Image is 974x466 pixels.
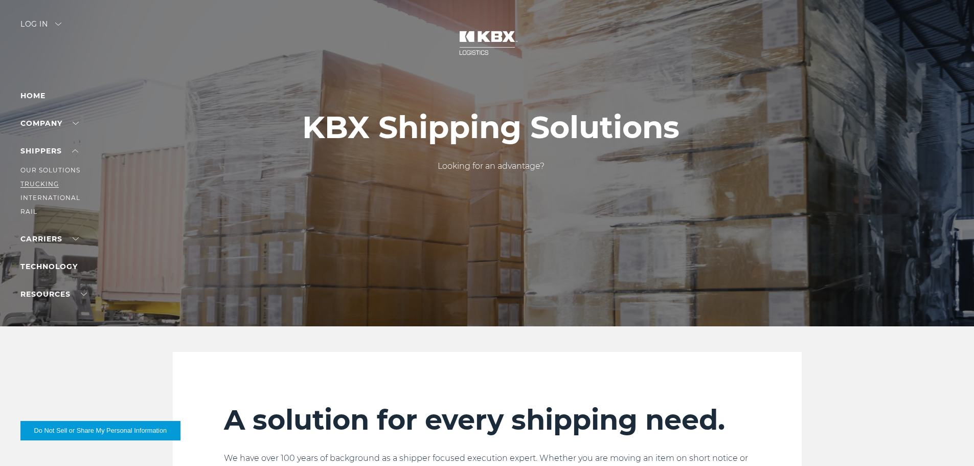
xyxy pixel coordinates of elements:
img: arrow [55,23,61,26]
div: Log in [20,20,61,35]
a: Company [20,119,79,128]
h2: A solution for every shipping need. [224,403,751,437]
a: SHIPPERS [20,146,78,156]
p: Looking for an advantage? [302,160,679,172]
a: Trucking [20,180,59,188]
a: Carriers [20,234,79,243]
a: Home [20,91,46,100]
a: RAIL [20,208,37,215]
h1: KBX Shipping Solutions [302,110,679,145]
img: kbx logo [449,20,526,65]
iframe: Chat Widget [923,417,974,466]
a: RESOURCES [20,290,87,299]
button: Do Not Sell or Share My Personal Information [20,421,180,440]
a: Our Solutions [20,166,80,174]
a: International [20,194,80,202]
a: Technology [20,262,78,271]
